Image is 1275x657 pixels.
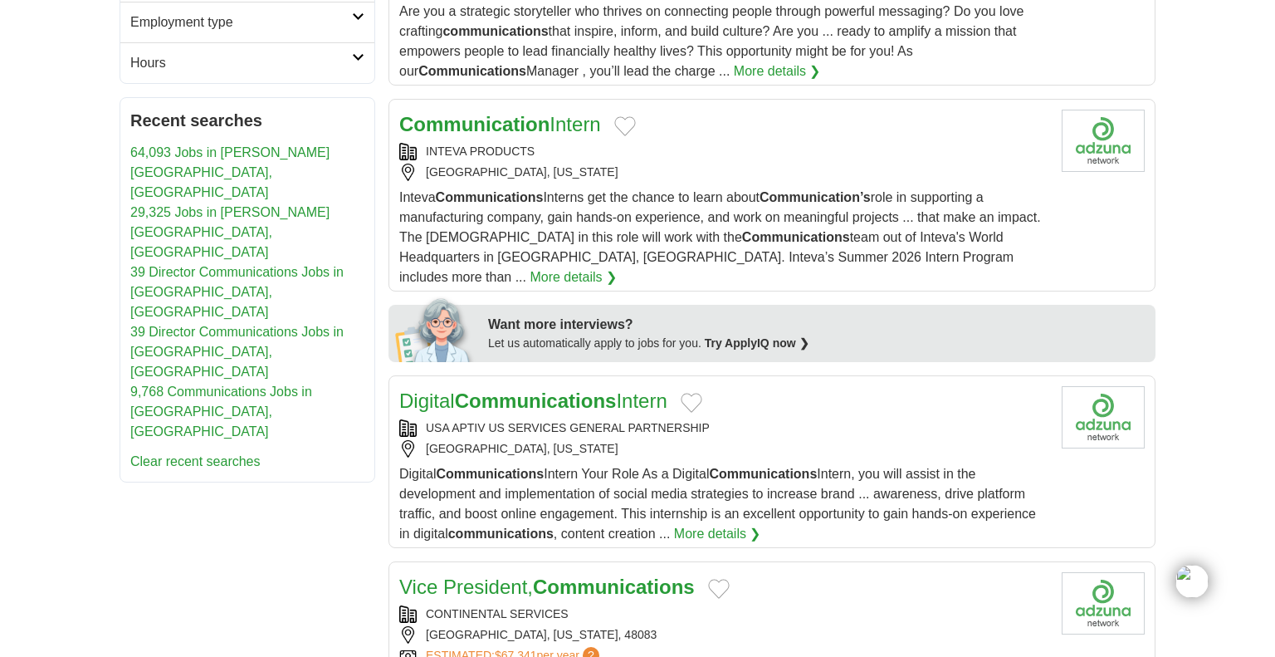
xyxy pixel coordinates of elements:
[488,315,1146,335] div: Want more interviews?
[674,524,761,544] a: More details ❯
[681,393,702,413] button: Add to favorite jobs
[130,454,261,468] a: Clear recent searches
[130,108,364,133] h2: Recent searches
[614,116,636,136] button: Add to favorite jobs
[436,467,544,481] strong: Communications
[395,296,476,362] img: apply-iq-scientist.png
[399,190,1041,284] span: Inteva Interns get the chance to learn about role in supporting a manufacturing company, gain han...
[130,385,312,439] a: 9,768 Communications Jobs in [GEOGRAPHIC_DATA], [GEOGRAPHIC_DATA]
[710,467,818,481] strong: Communications
[399,626,1048,644] div: [GEOGRAPHIC_DATA], [US_STATE], 48083
[130,53,352,73] h2: Hours
[418,64,526,78] strong: Communications
[442,24,548,38] strong: communications
[399,440,1048,458] div: [GEOGRAPHIC_DATA], [US_STATE]
[1062,110,1145,172] img: Company logo
[399,113,601,135] a: CommunicationIntern
[120,42,374,83] a: Hours
[130,12,352,32] h2: Employment type
[708,579,730,599] button: Add to favorite jobs
[742,230,850,244] strong: Communications
[120,2,374,42] a: Employment type
[399,467,1036,541] span: Digital Intern Your Role As a Digital Intern, you will assist in the development and implementati...
[530,267,617,287] a: More details ❯
[399,390,667,412] a: DigitalCommunicationsIntern
[130,325,344,379] a: 39 Director Communications Jobs in [GEOGRAPHIC_DATA], [GEOGRAPHIC_DATA]
[760,190,871,204] strong: Communication’s
[533,576,695,598] strong: Communications
[448,527,554,541] strong: communications
[1062,572,1145,635] img: Company logo
[1062,386,1145,449] img: Company logo
[488,335,1146,352] div: Let us automatically apply to jobs for you.
[399,143,1048,160] div: INTEVA PRODUCTS
[455,390,617,412] strong: Communications
[399,113,550,135] strong: Communication
[705,336,809,350] a: Try ApplyIQ now ❯
[399,606,1048,623] div: CONTINENTAL SERVICES
[130,145,330,199] a: 64,093 Jobs in [PERSON_NAME][GEOGRAPHIC_DATA], [GEOGRAPHIC_DATA]
[130,205,330,259] a: 29,325 Jobs in [PERSON_NAME][GEOGRAPHIC_DATA], [GEOGRAPHIC_DATA]
[734,61,821,81] a: More details ❯
[399,4,1023,78] span: Are you a strategic storyteller who thrives on connecting people through powerful messaging? Do y...
[399,576,695,598] a: Vice President,Communications
[399,419,1048,437] div: USA APTIV US SERVICES GENERAL PARTNERSHIP
[436,190,544,204] strong: Communications
[399,164,1048,181] div: [GEOGRAPHIC_DATA], [US_STATE]
[130,265,344,319] a: 39 Director Communications Jobs in [GEOGRAPHIC_DATA], [GEOGRAPHIC_DATA]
